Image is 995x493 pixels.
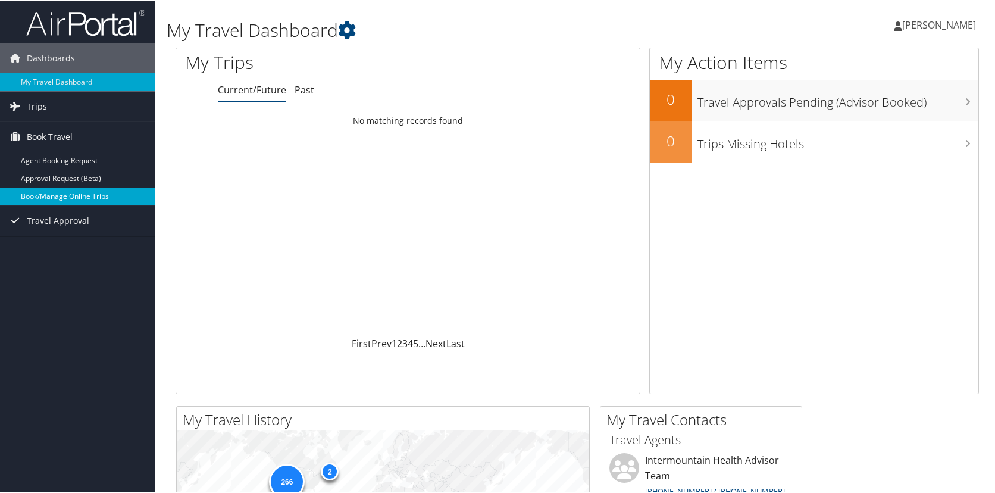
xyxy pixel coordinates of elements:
[27,121,73,151] span: Book Travel
[397,336,402,349] a: 2
[167,17,714,42] h1: My Travel Dashboard
[650,120,978,162] a: 0Trips Missing Hotels
[402,336,408,349] a: 3
[650,88,692,108] h2: 0
[418,336,425,349] span: …
[27,91,47,120] span: Trips
[408,336,413,349] a: 4
[425,336,446,349] a: Next
[352,336,371,349] a: First
[894,6,988,42] a: [PERSON_NAME]
[413,336,418,349] a: 5
[185,49,438,74] h1: My Trips
[26,8,145,36] img: airportal-logo.png
[371,336,392,349] a: Prev
[650,130,692,150] h2: 0
[697,87,978,110] h3: Travel Approvals Pending (Advisor Booked)
[27,205,89,235] span: Travel Approval
[606,408,802,429] h2: My Travel Contacts
[27,42,75,72] span: Dashboards
[650,49,978,74] h1: My Action Items
[609,430,793,447] h3: Travel Agents
[902,17,976,30] span: [PERSON_NAME]
[446,336,465,349] a: Last
[295,82,314,95] a: Past
[697,129,978,151] h3: Trips Missing Hotels
[650,79,978,120] a: 0Travel Approvals Pending (Advisor Booked)
[176,109,640,130] td: No matching records found
[218,82,286,95] a: Current/Future
[392,336,397,349] a: 1
[321,461,339,479] div: 2
[183,408,589,429] h2: My Travel History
